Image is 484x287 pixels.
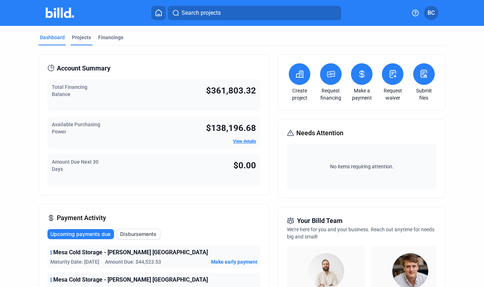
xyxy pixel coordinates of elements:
div: Dashboard [40,34,65,41]
span: Amount Due Next 30 Days [52,159,99,172]
a: Create project [287,87,312,101]
button: BC [424,6,438,20]
div: Projects [72,34,91,41]
button: Search projects [168,6,341,20]
span: Payment Activity [57,213,106,223]
span: Needs Attention [296,128,343,138]
span: Maturity Date: [DATE] [50,258,99,265]
img: Billd Company Logo [46,8,74,18]
a: Request waiver [380,87,405,101]
a: Make a payment [349,87,374,101]
button: Upcoming payments due [47,229,114,239]
span: Search projects [182,9,221,17]
a: Request financing [318,87,343,101]
span: Amount Due: $44,523.53 [105,258,161,265]
span: Account Summary [57,63,110,73]
span: BC [428,9,435,17]
span: $361,803.32 [206,86,256,96]
span: No items requiring attention. [290,163,433,170]
span: $138,196.68 [206,123,256,133]
button: Make early payment [211,258,257,265]
span: Disbursements [120,231,156,238]
span: Available Purchasing Power [52,122,100,135]
span: $0.00 [233,160,256,170]
span: Your Billd Team [297,216,343,226]
div: Financings [98,34,123,41]
span: Upcoming payments due [50,231,110,238]
span: Mesa Cold Storage - [PERSON_NAME] [GEOGRAPHIC_DATA] [53,275,208,284]
button: Disbursements [117,229,160,240]
a: Submit files [411,87,437,101]
a: View details [233,139,256,144]
span: Total Financing Balance [52,84,87,97]
span: We're here for you and your business. Reach out anytime for needs big and small! [287,227,434,240]
span: Mesa Cold Storage - [PERSON_NAME] [GEOGRAPHIC_DATA] [53,248,208,257]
